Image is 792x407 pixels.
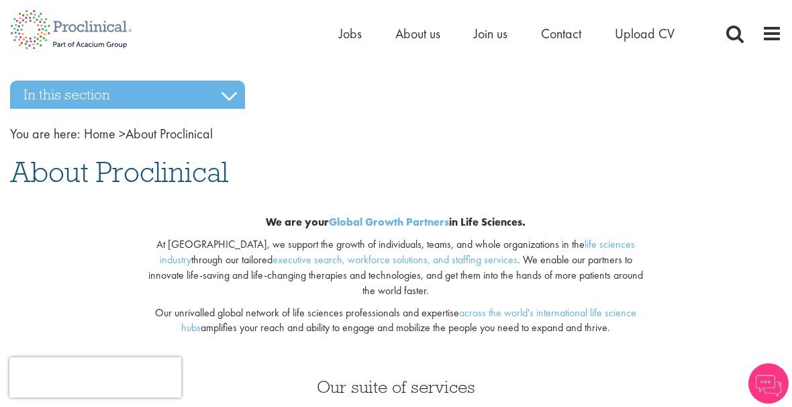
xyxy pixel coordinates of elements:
[541,25,581,42] a: Contact
[10,125,81,142] span: You are here:
[84,125,213,142] span: About Proclinical
[329,215,449,229] a: Global Growth Partners
[160,237,636,267] a: life sciences industry
[181,306,636,335] a: across the world's international life science hubs
[273,253,517,267] a: executive search, workforce solutions, and staffing services
[474,25,507,42] a: Join us
[748,363,789,404] img: Chatbot
[119,125,126,142] span: >
[395,25,440,42] a: About us
[84,125,115,142] a: breadcrumb link to Home
[339,25,362,42] a: Jobs
[142,237,650,298] p: At [GEOGRAPHIC_DATA], we support the growth of individuals, teams, and whole organizations in the...
[615,25,675,42] a: Upload CV
[142,306,650,336] p: Our unrivalled global network of life sciences professionals and expertise amplifies your reach a...
[10,378,782,396] h3: Our suite of services
[10,81,245,109] h3: In this section
[9,357,181,398] iframe: reCAPTCHA
[266,215,526,229] b: We are your in Life Sciences.
[10,154,228,190] span: About Proclinical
